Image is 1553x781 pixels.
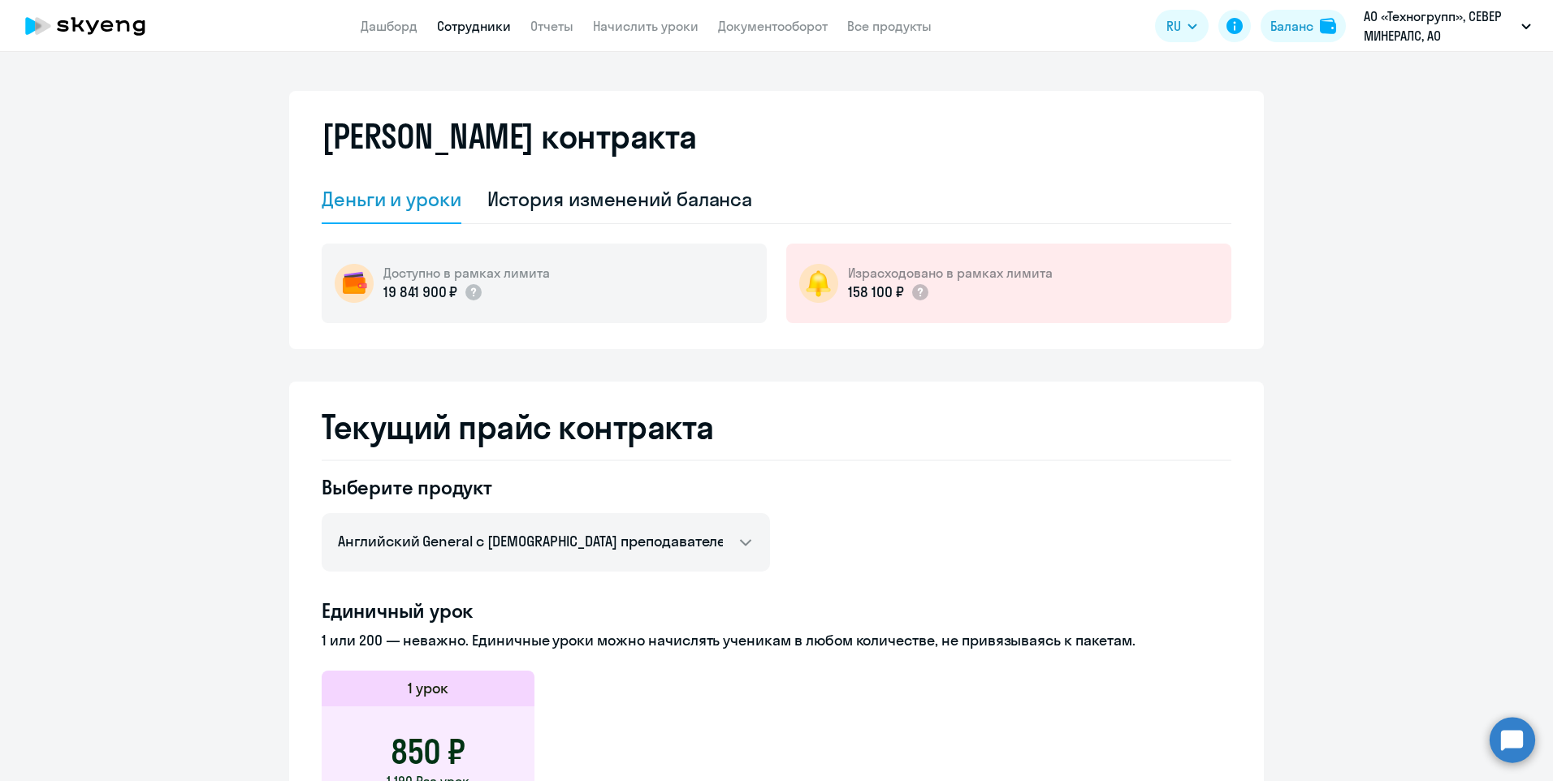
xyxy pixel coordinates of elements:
[530,18,573,34] a: Отчеты
[848,264,1053,282] h5: Израсходовано в рамках лимита
[1261,10,1346,42] button: Балансbalance
[799,264,838,303] img: bell-circle.png
[848,282,904,303] p: 158 100 ₽
[335,264,374,303] img: wallet-circle.png
[391,732,465,771] h3: 850 ₽
[1270,16,1313,36] div: Баланс
[1320,18,1336,34] img: balance
[718,18,828,34] a: Документооборот
[1364,6,1515,45] p: АО «Техногрупп», СЕВЕР МИНЕРАЛС, АО
[322,598,1231,624] h4: Единичный урок
[322,408,1231,447] h2: Текущий прайс контракта
[847,18,932,34] a: Все продукты
[593,18,699,34] a: Начислить уроки
[383,282,457,303] p: 19 841 900 ₽
[1166,16,1181,36] span: RU
[322,186,461,212] div: Деньги и уроки
[322,474,770,500] h4: Выберите продукт
[1155,10,1209,42] button: RU
[383,264,550,282] h5: Доступно в рамках лимита
[408,678,448,699] h5: 1 урок
[361,18,417,34] a: Дашборд
[322,630,1231,651] p: 1 или 200 — неважно. Единичные уроки можно начислять ученикам в любом количестве, не привязываясь...
[322,117,697,156] h2: [PERSON_NAME] контракта
[487,186,753,212] div: История изменений баланса
[1356,6,1539,45] button: АО «Техногрупп», СЕВЕР МИНЕРАЛС, АО
[437,18,511,34] a: Сотрудники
